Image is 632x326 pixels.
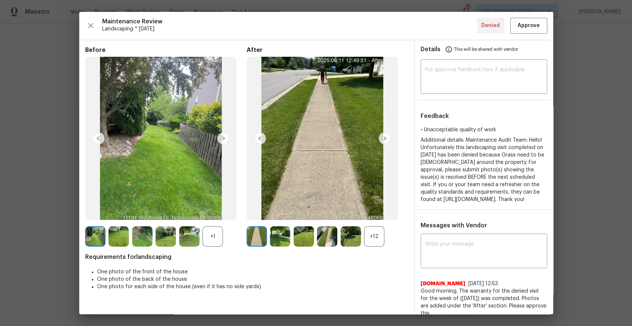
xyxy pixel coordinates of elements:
[454,40,518,58] span: This will be shared with vendor
[364,226,384,247] div: +12
[97,268,408,276] li: One photo of the front of the house
[421,127,496,132] span: • Unacceptable quality of work
[421,40,441,58] span: Details
[97,276,408,283] li: One photo of the back of the house
[518,21,540,30] span: Approve
[421,287,547,317] span: Good morning. The warranty for the denied visit for the week of ([DATE]) was completed. Photos ar...
[421,223,487,228] span: Messages with Vendor
[421,280,465,287] span: [DOMAIN_NAME]
[102,25,477,33] span: Landscaping * [DATE]
[247,46,408,54] span: After
[510,18,547,34] button: Approve
[102,18,477,25] span: Maintenance Review
[421,138,544,202] span: Additional details: Maintenance Audit Team: Hello! Unfortunately this landscaping visit completed...
[97,283,408,290] li: One photo for each side of the house (even if it has no side yards)
[85,46,247,54] span: Before
[203,226,223,247] div: +1
[85,253,408,261] span: Requirements for landscaping
[93,132,104,144] img: left-chevron-button-url
[217,132,229,144] img: right-chevron-button-url
[421,113,449,119] span: Feedback
[379,132,391,144] img: right-chevron-button-url
[254,132,266,144] img: left-chevron-button-url
[468,281,498,286] span: [DATE] 12:53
